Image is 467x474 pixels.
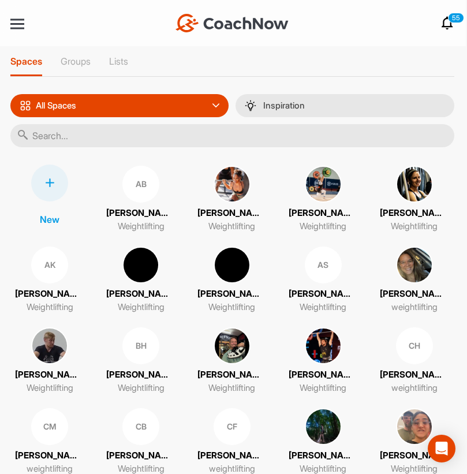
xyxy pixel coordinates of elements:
p: Weightlifting [208,301,255,314]
p: [PERSON_NAME] [15,449,84,462]
p: [PERSON_NAME] [380,207,449,220]
p: [PERSON_NAME] [289,288,358,301]
p: Spaces [10,55,42,67]
img: CoachNow [175,14,289,32]
a: CH[PERSON_NAME]weightlifting [375,326,454,395]
a: AK[PERSON_NAME]Weightlifting [10,245,90,315]
div: AB [122,166,159,203]
p: [PERSON_NAME] [289,207,358,220]
p: Weightlifting [27,301,73,314]
p: [PERSON_NAME] [197,368,267,382]
p: Weightlifting [208,220,255,233]
p: [PERSON_NAME] [289,449,358,462]
p: weightlifting [391,301,438,314]
p: [PERSON_NAME] [15,288,84,301]
img: square_1b4a86187c0cb17076d3496e33dfda2b.jpg [31,327,68,364]
p: [PERSON_NAME] [106,368,175,382]
a: [PERSON_NAME]Weightlifting [192,326,272,395]
p: [PERSON_NAME] [106,207,175,220]
p: Weightlifting [27,382,73,395]
div: CH [396,327,433,364]
a: [PERSON_NAME]Weightlifting [10,326,90,395]
p: Weightlifting [208,382,255,395]
img: square_a457a085472ed88e5d9534d1a330e020.jpg [396,166,433,203]
a: AS[PERSON_NAME]Weightlifting [283,245,363,315]
p: Weightlifting [300,220,346,233]
p: New [40,212,59,226]
img: menuIcon [245,100,256,111]
p: Weightlifting [300,301,346,314]
p: [PERSON_NAME] [380,288,449,301]
p: [PERSON_NAME] [197,207,267,220]
p: [PERSON_NAME] [106,288,175,301]
img: square_44d725ddd019441362d9c3cf2b806d0e.jpg [122,247,159,283]
p: Weightlifting [391,220,438,233]
a: [PERSON_NAME]Weightlifting [283,165,363,234]
div: CB [122,408,159,445]
p: [PERSON_NAME] [15,368,84,382]
img: square_38c4fcbc08bf293fb2f1c1979f4e63c4.jpg [305,408,342,445]
a: [PERSON_NAME]weightlifting [375,245,454,315]
p: Weightlifting [300,382,346,395]
p: weightlifting [391,382,438,395]
a: [PERSON_NAME]Weightlifting [101,245,181,315]
p: [PERSON_NAME] [289,368,358,382]
img: square_8109ce50e5d919fd3fdb92bc999a5938.jpg [214,327,251,364]
a: [PERSON_NAME]Weightlifting [283,326,363,395]
p: Groups [61,55,91,67]
p: 55 [448,13,464,23]
p: [PERSON_NAME] [197,288,267,301]
p: Inspiration [263,101,305,110]
img: square_3f7fa85446156491c706a79431daa160.jpg [214,166,251,203]
p: Weightlifting [118,220,165,233]
a: [PERSON_NAME]Weightlifting [192,165,272,234]
img: square_ee676047de4ec5339aaca0d5799cb3f1.jpg [305,166,342,203]
a: BH[PERSON_NAME]Weightlifting [101,326,181,395]
div: AK [31,247,68,283]
p: [PERSON_NAME] [106,449,175,462]
p: [PERSON_NAME] [380,449,449,462]
a: [PERSON_NAME]Weightlifting [192,245,272,315]
p: [PERSON_NAME] [197,449,267,462]
img: square_42e4cd07c9eed1b950a111511810d206.jpg [305,327,342,364]
div: Open Intercom Messenger [428,435,455,462]
img: icon [20,100,31,111]
p: Lists [109,55,128,67]
p: Weightlifting [118,382,165,395]
div: CM [31,408,68,445]
div: AS [305,247,342,283]
input: Search... [10,124,454,147]
div: CF [214,408,251,445]
p: Weightlifting [118,301,165,314]
p: [PERSON_NAME] [380,368,449,382]
img: square_e26e9d83c1086ba656343dfd6d67d05d.jpg [214,247,251,283]
img: square_4256ba61eb745ad8ad1f4e36ff5b9b7c.jpg [396,408,433,445]
p: All Spaces [36,101,76,110]
a: [PERSON_NAME]Weightlifting [375,165,454,234]
a: AB[PERSON_NAME]Weightlifting [101,165,181,234]
div: BH [122,327,159,364]
img: square_ab577fa305657a9bb6153099df1a42a8.jpg [396,247,433,283]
